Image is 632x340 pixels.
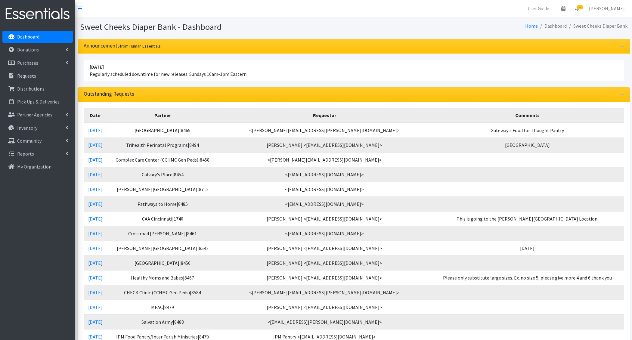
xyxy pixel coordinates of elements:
[88,172,103,178] a: [DATE]
[218,167,431,182] td: <[EMAIL_ADDRESS][DOMAIN_NAME]>
[2,31,73,43] a: Dashboard
[88,289,103,295] a: [DATE]
[17,73,36,79] p: Requests
[218,123,431,138] td: <[PERSON_NAME][EMAIL_ADDRESS][PERSON_NAME][DOMAIN_NAME]>
[107,167,218,182] td: Calvary's Place|8454
[431,241,624,255] td: [DATE]
[17,60,38,66] p: Purchases
[107,182,218,196] td: [PERSON_NAME][GEOGRAPHIC_DATA]|8712
[218,285,431,300] td: <[PERSON_NAME][EMAIL_ADDRESS][PERSON_NAME][DOMAIN_NAME]>
[218,314,431,329] td: <[EMAIL_ADDRESS][PERSON_NAME][DOMAIN_NAME]>
[88,334,103,340] a: [DATE]
[2,4,73,24] img: HumanEssentials
[88,245,103,251] a: [DATE]
[2,148,73,160] a: Reports
[218,211,431,226] td: [PERSON_NAME] <[EMAIL_ADDRESS][DOMAIN_NAME]>
[431,123,624,138] td: Gateway's Food for Thought Pantry
[2,161,73,173] a: My Organization
[538,22,567,30] li: Dashboard
[17,112,52,118] p: Partner Agencies
[107,138,218,152] td: Trihealth Perinatal Programs|8494
[17,164,51,170] p: My Organization
[17,86,45,92] p: Distributions
[88,319,103,325] a: [DATE]
[218,300,431,314] td: [PERSON_NAME] <[EMAIL_ADDRESS][DOMAIN_NAME]>
[2,70,73,82] a: Requests
[570,2,584,14] a: 17
[2,109,73,121] a: Partner Agencies
[17,125,37,131] p: Inventory
[218,152,431,167] td: <[PERSON_NAME][EMAIL_ADDRESS][DOMAIN_NAME]>
[107,108,218,123] th: Partner
[2,57,73,69] a: Purchases
[2,44,73,56] a: Donations
[218,270,431,285] td: [PERSON_NAME] <[EMAIL_ADDRESS][DOMAIN_NAME]>
[84,91,134,97] h3: Outstanding Requests
[88,127,103,133] a: [DATE]
[107,255,218,270] td: [GEOGRAPHIC_DATA]|8450
[88,216,103,222] a: [DATE]
[218,138,431,152] td: [PERSON_NAME] <[EMAIL_ADDRESS][DOMAIN_NAME]>
[120,43,161,49] small: from Human Essentials
[107,241,218,255] td: [PERSON_NAME][GEOGRAPHIC_DATA]|8542
[577,5,583,9] span: 17
[88,275,103,281] a: [DATE]
[88,304,103,310] a: [DATE]
[107,226,218,241] td: Crossroad [PERSON_NAME]|8461
[88,201,103,207] a: [DATE]
[218,255,431,270] td: [PERSON_NAME] <[EMAIL_ADDRESS][DOMAIN_NAME]>
[107,285,218,300] td: CHECK Clinic (CCHMC Gen Peds)|8584
[2,83,73,95] a: Distributions
[218,196,431,211] td: <[EMAIL_ADDRESS][DOMAIN_NAME]>
[584,2,630,14] a: [PERSON_NAME]
[107,211,218,226] td: CAA Cincinnati|1740
[431,270,624,285] td: Please only substitute large sizes. Ex. no size 5, please give more 4 and 6 thank you
[2,135,73,147] a: Community
[107,123,218,138] td: [GEOGRAPHIC_DATA]|8465
[17,138,42,144] p: Community
[88,260,103,266] a: [DATE]
[107,270,218,285] td: Healthy Moms and Babes|8467
[17,47,39,53] p: Donations
[107,196,218,211] td: Pathways to Home|8485
[567,22,627,30] li: Sweet Cheeks Diaper Bank
[431,211,624,226] td: This is going to the [PERSON_NAME][GEOGRAPHIC_DATA] Location.
[17,34,39,40] p: Dashboard
[523,2,554,14] a: User Guide
[525,23,538,29] a: Home
[80,22,352,32] h1: Sweet Cheeks Diaper Bank - Dashboard
[88,186,103,192] a: [DATE]
[218,108,431,123] th: Requestor
[2,122,73,134] a: Inventory
[84,108,107,123] th: Date
[84,43,161,49] h3: Announcements
[107,300,218,314] td: MEAC|8479
[107,314,218,329] td: Salvation Army|8488
[218,182,431,196] td: <[EMAIL_ADDRESS][DOMAIN_NAME]>
[431,138,624,152] td: [GEOGRAPHIC_DATA]
[218,241,431,255] td: [PERSON_NAME] <[EMAIL_ADDRESS][DOMAIN_NAME]>
[17,99,60,105] p: Pick Ups & Deliveries
[88,142,103,148] a: [DATE]
[88,157,103,163] a: [DATE]
[84,60,624,81] li: Regularly scheduled downtime for new releases: Sundays 10am-1pm Eastern.
[218,226,431,241] td: <[EMAIL_ADDRESS][DOMAIN_NAME]>
[90,64,104,70] strong: [DATE]
[17,151,34,157] p: Reports
[2,96,73,108] a: Pick Ups & Deliveries
[431,108,624,123] th: Comments
[107,152,218,167] td: Complex Care Center (CCHMC Gen Peds)|8458
[88,230,103,236] a: [DATE]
